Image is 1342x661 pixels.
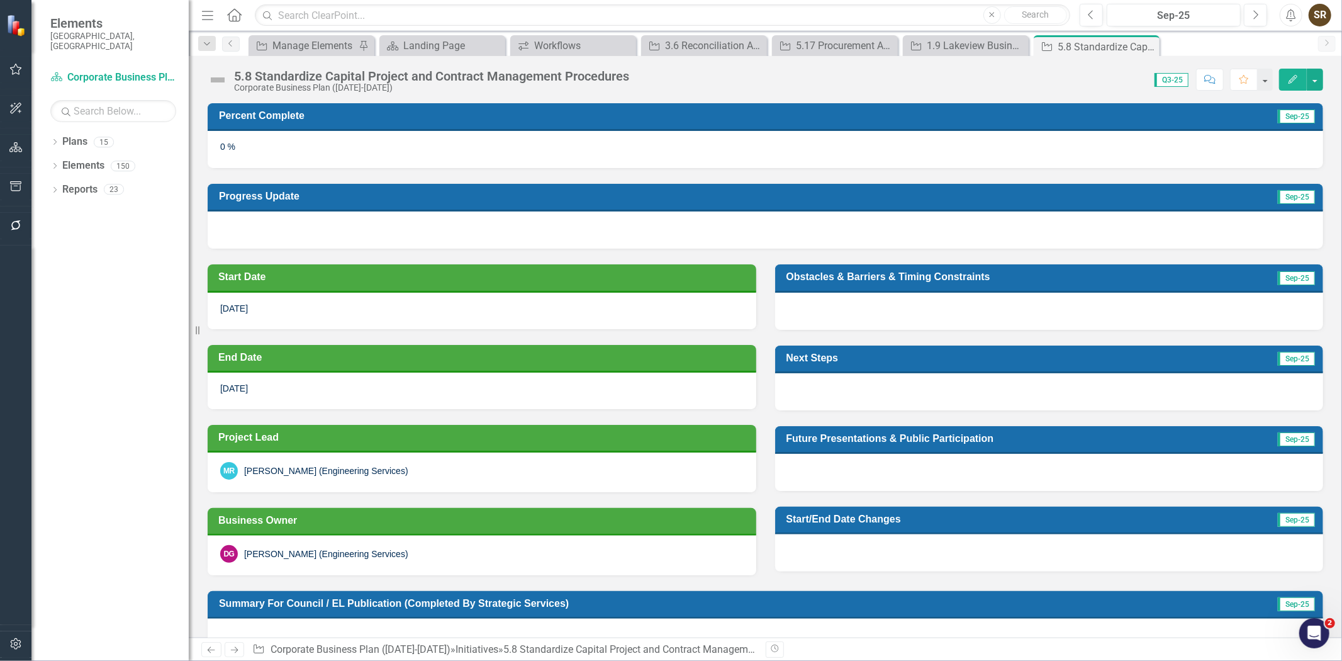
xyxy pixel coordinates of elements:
[1278,190,1315,204] span: Sep-25
[111,161,135,171] div: 150
[1022,9,1049,20] span: Search
[104,184,124,195] div: 23
[786,432,1234,444] h3: Future Presentations & Public Participation
[786,271,1233,283] h3: Obstacles & Barriers & Timing Constraints
[6,14,28,37] img: ClearPoint Strategy
[220,383,248,393] span: [DATE]
[234,83,629,93] div: Corporate Business Plan ([DATE]-[DATE])
[1004,6,1067,24] button: Search
[244,548,408,560] div: [PERSON_NAME] (Engineering Services)
[1278,271,1315,285] span: Sep-25
[50,31,176,52] small: [GEOGRAPHIC_DATA], [GEOGRAPHIC_DATA]
[218,351,750,363] h3: End Date
[786,352,1092,364] h3: Next Steps
[503,643,814,655] div: 5.8 Standardize Capital Project and Contract Management Procedures
[927,38,1026,54] div: 1.9 Lakeview Business District Investment Strategy
[208,131,1323,167] div: 0 %
[255,4,1070,26] input: Search ClearPoint...
[62,135,87,149] a: Plans
[244,465,408,477] div: [PERSON_NAME] (Engineering Services)
[219,190,962,202] h3: Progress Update
[1299,618,1329,648] iframe: Intercom live chat
[50,16,176,31] span: Elements
[644,38,764,54] a: 3.6 Reconciliation Action Plan
[1107,4,1241,26] button: Sep-25
[234,69,629,83] div: 5.8 Standardize Capital Project and Contract Management Procedures
[534,38,633,54] div: Workflows
[62,159,104,173] a: Elements
[62,183,98,197] a: Reports
[220,462,238,480] div: MR
[219,110,976,121] h3: Percent Complete
[456,643,498,655] a: Initiatives
[1309,4,1331,26] button: SR
[208,70,228,90] img: Not Defined
[383,38,502,54] a: Landing Page
[220,545,238,563] div: DG
[218,271,750,283] h3: Start Date
[775,38,895,54] a: 5.17 Procurement Audit Implementation - Phase 1 & 2
[272,38,355,54] div: Manage Elements
[796,38,895,54] div: 5.17 Procurement Audit Implementation - Phase 1 & 2
[1155,73,1188,87] span: Q3-25
[50,71,176,85] a: Corporate Business Plan ([DATE]-[DATE])
[403,38,502,54] div: Landing Page
[1058,39,1156,55] div: 5.8 Standardize Capital Project and Contract Management Procedures
[786,513,1183,525] h3: Start/End Date Changes
[271,643,450,655] a: Corporate Business Plan ([DATE]-[DATE])
[1278,432,1315,446] span: Sep-25
[1278,597,1315,611] span: Sep-25
[1278,352,1315,366] span: Sep-25
[50,100,176,122] input: Search Below...
[1278,110,1315,123] span: Sep-25
[513,38,633,54] a: Workflows
[1111,8,1236,23] div: Sep-25
[218,514,750,526] h3: Business Owner
[1278,513,1315,527] span: Sep-25
[219,597,1208,609] h3: Summary for Council / EL Publication (Completed by Strategic Services)
[218,431,750,443] h3: Project Lead
[252,38,355,54] a: Manage Elements
[220,303,248,314] span: [DATE]
[906,38,1026,54] a: 1.9 Lakeview Business District Investment Strategy
[665,38,764,54] div: 3.6 Reconciliation Action Plan
[252,643,756,657] div: » »
[94,137,114,147] div: 15
[1325,618,1335,628] span: 2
